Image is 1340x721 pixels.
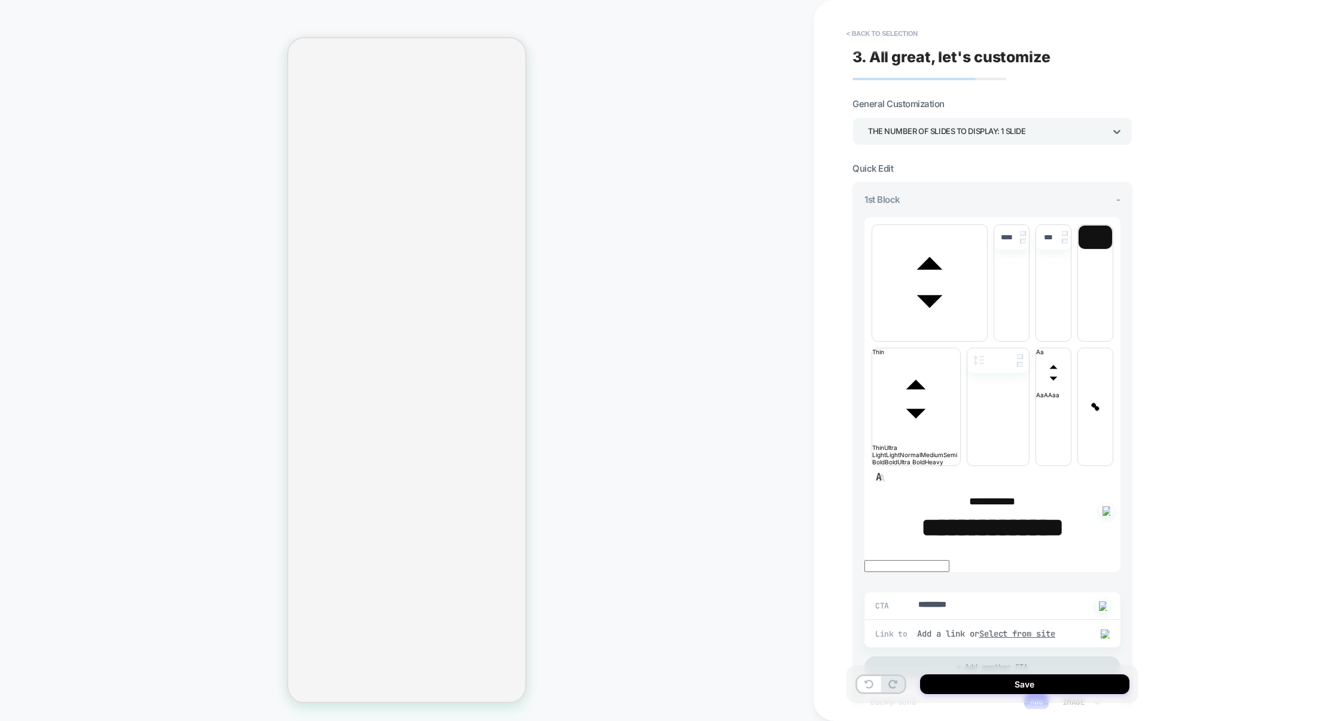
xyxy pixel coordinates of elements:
[1017,362,1023,367] img: down
[852,48,1050,66] span: 3. All great, let's customize
[1116,194,1120,205] span: -
[864,656,1120,678] div: + Add another CTA
[868,123,1105,139] div: THE NUMBER OF SLIDES TO DISPLAY: 1 SLIDE
[875,629,911,639] span: Link to
[872,334,987,341] span: font
[917,628,1080,639] div: Add a link or
[1062,239,1068,244] img: down
[960,472,967,482] button: Right to Left
[1036,348,1071,398] span: transform
[872,348,960,466] span: fontWeight
[1017,354,1023,359] img: up
[894,472,902,482] button: Italic
[934,472,941,482] button: Ordered list
[921,472,928,482] button: Strike
[1101,629,1110,638] img: edit
[1020,239,1026,244] img: down
[852,163,893,174] span: Quick Edit
[852,98,945,109] span: General Customization
[907,472,915,482] button: Underline
[979,628,1056,639] u: Select from site
[840,24,924,43] button: < Back to selection
[1020,231,1026,236] img: up
[864,194,900,205] span: 1st Block
[1103,506,1110,516] img: edit with ai
[947,472,954,482] button: Bullet list
[973,355,985,365] img: line height
[1099,601,1107,611] img: edit with ai
[920,674,1129,694] button: Save
[875,601,890,611] span: CTA
[1062,231,1068,236] img: up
